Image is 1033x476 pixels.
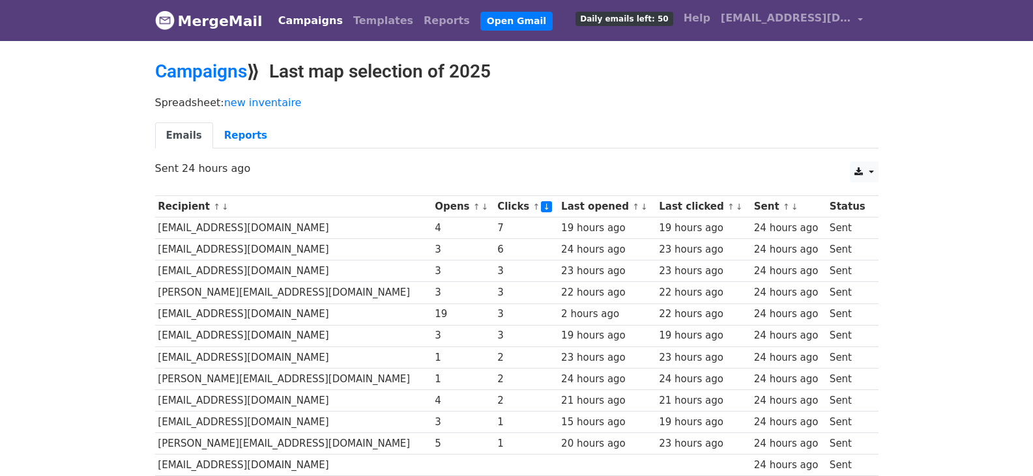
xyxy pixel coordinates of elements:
[497,242,555,257] div: 6
[561,285,653,300] div: 22 hours ago
[561,436,653,451] div: 20 hours ago
[659,436,748,451] div: 23 hours ago
[659,372,748,387] div: 24 hours ago
[826,282,871,303] td: Sent
[273,8,348,34] a: Campaigns
[826,455,871,476] td: Sent
[968,413,1033,476] iframe: Chat Widget
[826,389,871,411] td: Sent
[716,5,868,36] a: [EMAIL_ADDRESS][DOMAIN_NAME]
[497,436,555,451] div: 1
[659,285,748,300] div: 22 hours ago
[435,372,491,387] div: 1
[497,328,555,343] div: 3
[155,61,879,83] h2: ⟫ Last map selection of 2025
[497,350,555,365] div: 2
[155,122,213,149] a: Emails
[435,328,491,343] div: 3
[473,202,480,212] a: ↑
[826,217,871,239] td: Sent
[659,393,748,408] div: 21 hours ago
[678,5,716,31] a: Help
[155,61,247,82] a: Campaigns
[213,202,220,212] a: ↑
[727,202,735,212] a: ↑
[754,285,823,300] div: 24 hours ago
[826,368,871,389] td: Sent
[435,242,491,257] div: 3
[482,202,489,212] a: ↓
[826,346,871,368] td: Sent
[558,196,656,217] th: Last opened
[155,10,175,30] img: MergeMail logo
[561,242,653,257] div: 24 hours ago
[791,202,798,212] a: ↓
[754,307,823,322] div: 24 hours ago
[155,325,432,346] td: [EMAIL_ADDRESS][DOMAIN_NAME]
[570,5,678,31] a: Daily emails left: 50
[561,350,653,365] div: 23 hours ago
[435,264,491,279] div: 3
[659,242,748,257] div: 23 hours ago
[754,242,823,257] div: 24 hours ago
[155,303,432,325] td: [EMAIL_ADDRESS][DOMAIN_NAME]
[497,393,555,408] div: 2
[561,393,653,408] div: 21 hours ago
[783,202,790,212] a: ↑
[431,196,494,217] th: Opens
[497,285,555,300] div: 3
[754,458,823,473] div: 24 hours ago
[155,161,879,175] p: Sent 24 hours ago
[561,221,653,236] div: 19 hours ago
[348,8,418,34] a: Templates
[754,264,823,279] div: 24 hours ago
[561,264,653,279] div: 23 hours ago
[155,368,432,389] td: [PERSON_NAME][EMAIL_ADDRESS][DOMAIN_NAME]
[826,303,871,325] td: Sent
[435,307,491,322] div: 19
[155,433,432,455] td: [PERSON_NAME][EMAIL_ADDRESS][DOMAIN_NAME]
[494,196,558,217] th: Clicks
[435,285,491,300] div: 3
[541,201,552,212] a: ↓
[224,96,302,109] a: new inventaire
[435,221,491,236] div: 4
[826,196,871,217] th: Status
[213,122,278,149] a: Reports
[155,455,432,476] td: [EMAIL_ADDRESS][DOMAIN_NAME]
[754,328,823,343] div: 24 hours ago
[659,350,748,365] div: 23 hours ago
[480,12,553,31] a: Open Gmail
[659,264,748,279] div: 23 hours ago
[826,412,871,433] td: Sent
[826,260,871,282] td: Sent
[155,346,432,368] td: [EMAIL_ADDRESS][DOMAIN_NAME]
[751,196,826,217] th: Sent
[155,260,432,282] td: [EMAIL_ADDRESS][DOMAIN_NAME]
[418,8,475,34] a: Reports
[754,415,823,430] div: 24 hours ago
[155,96,879,109] p: Spreadsheet:
[561,328,653,343] div: 19 hours ago
[155,217,432,239] td: [EMAIL_ADDRESS][DOMAIN_NAME]
[641,202,648,212] a: ↓
[155,239,432,260] td: [EMAIL_ADDRESS][DOMAIN_NAME]
[155,282,432,303] td: [PERSON_NAME][EMAIL_ADDRESS][DOMAIN_NAME]
[155,389,432,411] td: [EMAIL_ADDRESS][DOMAIN_NAME]
[754,372,823,387] div: 24 hours ago
[754,221,823,236] div: 24 hours ago
[632,202,639,212] a: ↑
[754,393,823,408] div: 24 hours ago
[826,239,871,260] td: Sent
[656,196,751,217] th: Last clicked
[754,350,823,365] div: 24 hours ago
[736,202,743,212] a: ↓
[659,221,748,236] div: 19 hours ago
[659,415,748,430] div: 19 hours ago
[497,221,555,236] div: 7
[497,415,555,430] div: 1
[826,433,871,455] td: Sent
[575,12,673,26] span: Daily emails left: 50
[826,325,871,346] td: Sent
[721,10,851,26] span: [EMAIL_ADDRESS][DOMAIN_NAME]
